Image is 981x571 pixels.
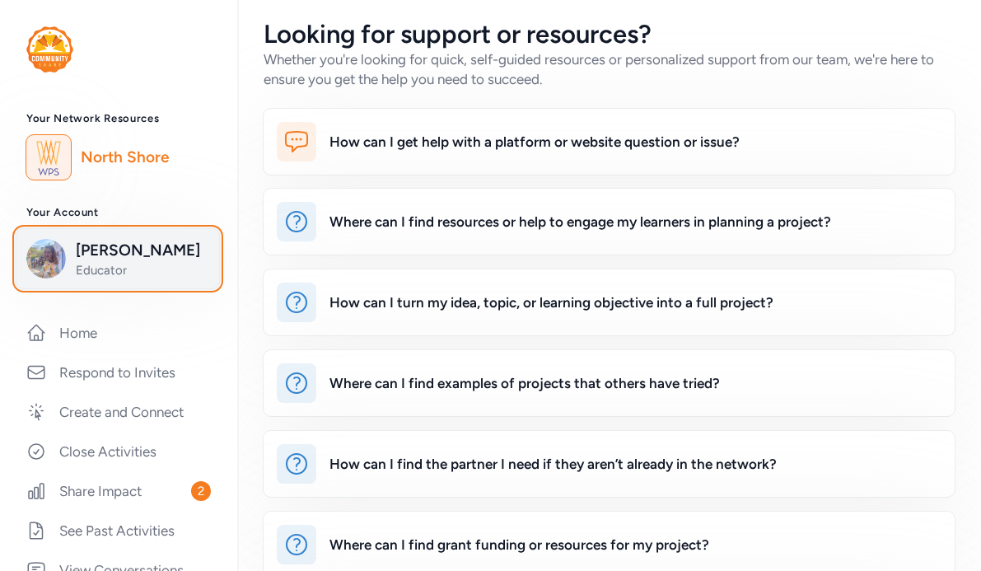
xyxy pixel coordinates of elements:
[13,512,224,549] a: See Past Activities
[13,473,224,509] a: Share Impact2
[26,112,211,125] h3: Your Network Resources
[76,239,209,262] span: [PERSON_NAME]
[81,146,211,169] a: North Shore
[13,315,224,351] a: Home
[30,139,67,176] img: logo
[26,206,211,219] h3: Your Account
[329,454,777,474] div: How can I find the partner I need if they aren’t already in the network?
[329,132,740,152] div: How can I get help with a platform or website question or issue?
[264,49,955,89] div: Whether you're looking for quick, self-guided resources or personalized support from our team, we...
[76,262,209,278] span: Educator
[16,228,220,289] button: [PERSON_NAME]Educator
[13,354,224,391] a: Respond to Invites
[264,20,955,49] h2: Looking for support or resources?
[329,293,773,312] div: How can I turn my idea, topic, or learning objective into a full project?
[329,373,720,393] div: Where can I find examples of projects that others have tried?
[26,26,73,73] img: logo
[329,212,831,232] div: Where can I find resources or help to engage my learners in planning a project?
[13,433,224,470] a: Close Activities
[329,535,709,555] div: Where can I find grant funding or resources for my project?
[191,481,211,501] span: 2
[13,394,224,430] a: Create and Connect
